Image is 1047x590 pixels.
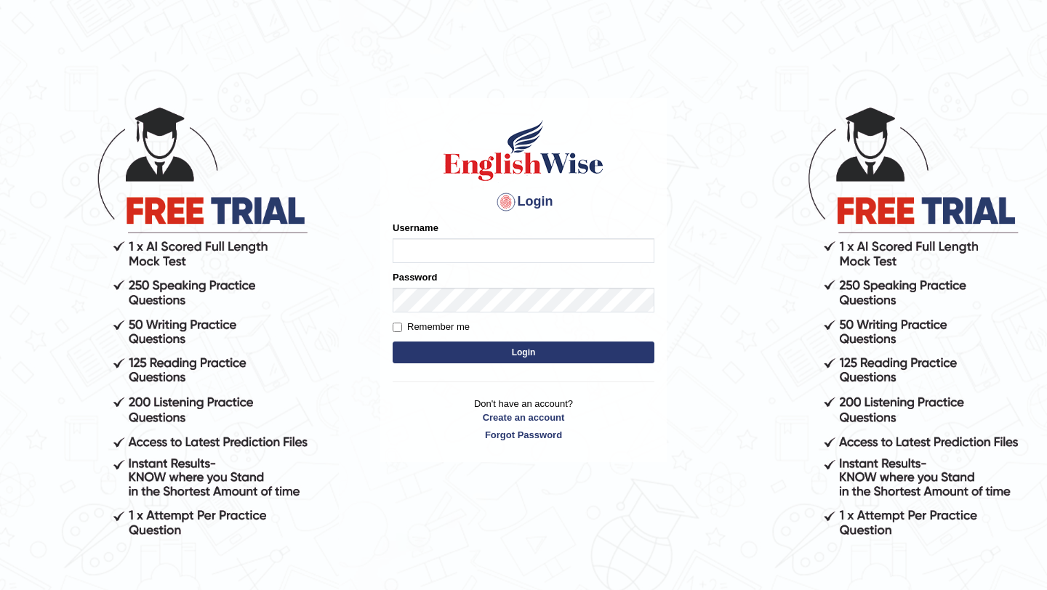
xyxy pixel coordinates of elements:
[393,320,470,334] label: Remember me
[441,118,606,183] img: Logo of English Wise sign in for intelligent practice with AI
[393,397,654,442] p: Don't have an account?
[393,428,654,442] a: Forgot Password
[393,411,654,424] a: Create an account
[393,221,438,235] label: Username
[393,323,402,332] input: Remember me
[393,270,437,284] label: Password
[393,342,654,363] button: Login
[393,190,654,214] h4: Login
